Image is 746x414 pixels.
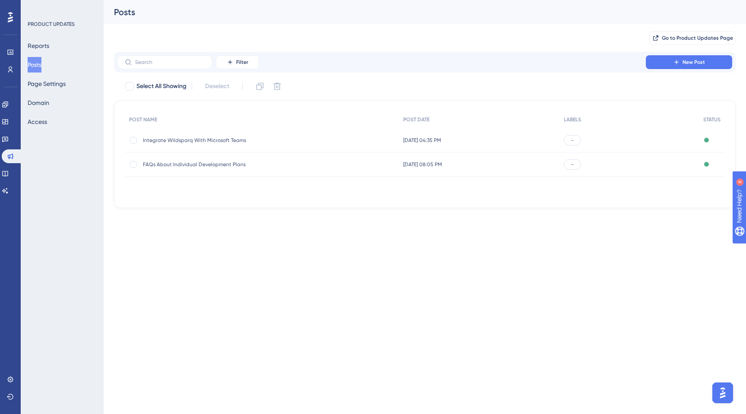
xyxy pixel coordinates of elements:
[129,116,157,123] span: POST NAME
[564,116,581,123] span: LABELS
[403,116,430,123] span: POST DATE
[205,81,229,92] span: Deselect
[20,2,54,13] span: Need Help?
[135,59,205,65] input: Search
[197,79,237,94] button: Deselect
[114,6,714,18] div: Posts
[571,161,574,168] span: -
[649,31,736,45] button: Go to Product Updates Page
[683,59,705,66] span: New Post
[136,81,186,92] span: Select All Showing
[28,21,75,28] div: PRODUCT UPDATES
[143,161,281,168] span: FAQs About Individual Development Plans
[216,55,259,69] button: Filter
[571,137,574,144] span: -
[662,35,733,41] span: Go to Product Updates Page
[403,161,442,168] span: [DATE] 08:05 PM
[28,38,49,54] button: Reports
[710,380,736,406] iframe: UserGuiding AI Assistant Launcher
[703,116,721,123] span: STATUS
[403,137,441,144] span: [DATE] 04:35 PM
[28,114,47,130] button: Access
[28,76,66,92] button: Page Settings
[60,4,63,11] div: 4
[236,59,248,66] span: Filter
[28,95,49,111] button: Domain
[143,137,281,144] span: Integrate Wildsparq With Microsoft Teams
[646,55,732,69] button: New Post
[28,57,41,73] button: Posts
